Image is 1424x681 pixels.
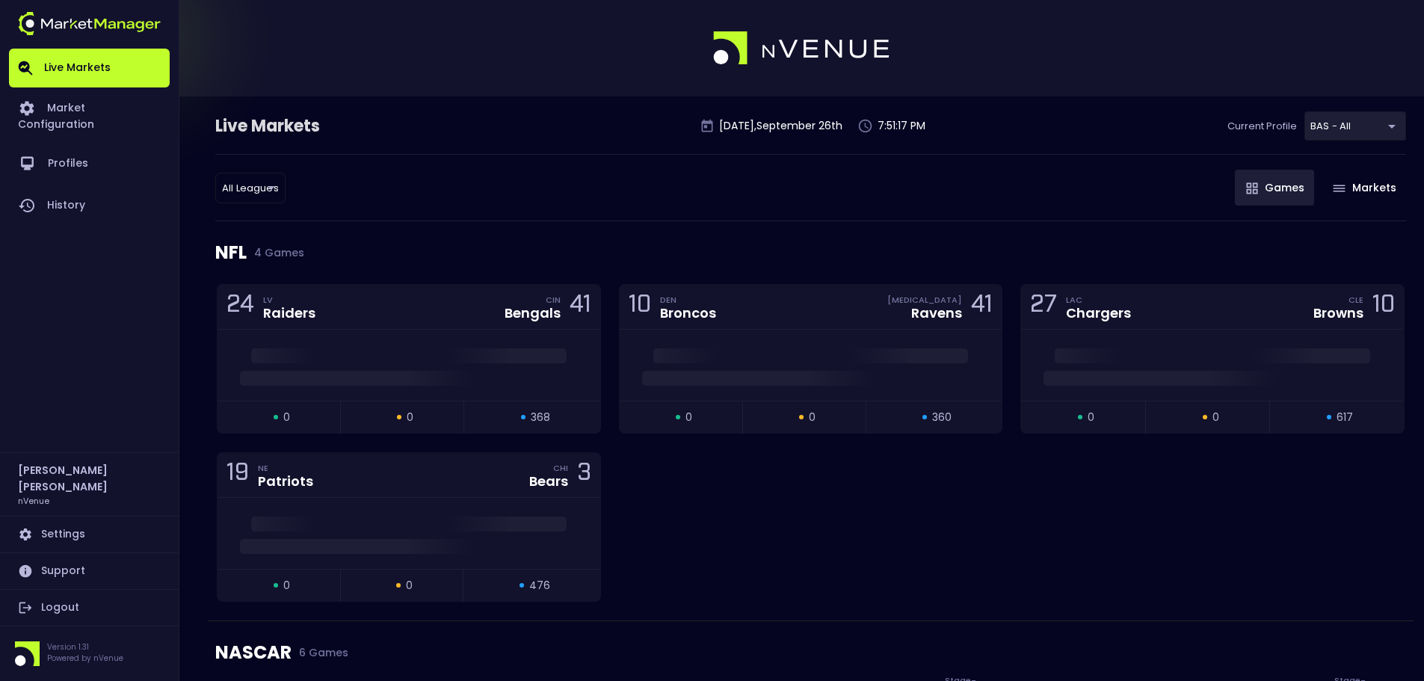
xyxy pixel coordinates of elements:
[226,461,249,489] div: 19
[1088,410,1094,425] span: 0
[660,306,716,320] div: Broncos
[9,590,170,626] a: Logout
[1337,410,1353,425] span: 617
[719,118,842,134] p: [DATE] , September 26 th
[685,410,692,425] span: 0
[9,517,170,552] a: Settings
[505,306,561,320] div: Bengals
[660,294,716,306] div: DEN
[18,462,161,495] h2: [PERSON_NAME] [PERSON_NAME]
[971,293,993,321] div: 41
[1333,185,1346,192] img: gameIcon
[226,293,254,321] div: 24
[215,114,398,138] div: Live Markets
[809,410,816,425] span: 0
[529,475,568,488] div: Bears
[258,475,313,488] div: Patriots
[1322,170,1406,206] button: Markets
[577,461,591,489] div: 3
[1030,293,1057,321] div: 27
[529,578,550,594] span: 476
[283,410,290,425] span: 0
[9,49,170,87] a: Live Markets
[406,578,413,594] span: 0
[1304,111,1406,141] div: BAS - All
[1313,306,1363,320] div: Browns
[247,247,304,259] span: 4 Games
[47,641,123,653] p: Version 1.31
[1235,170,1314,206] button: Games
[546,294,561,306] div: CIN
[263,306,315,320] div: Raiders
[629,293,651,321] div: 10
[283,578,290,594] span: 0
[9,553,170,589] a: Support
[531,410,550,425] span: 368
[1066,306,1131,320] div: Chargers
[932,410,952,425] span: 360
[9,185,170,227] a: History
[1227,119,1297,134] p: Current Profile
[570,293,591,321] div: 41
[215,221,1406,284] div: NFL
[1349,294,1363,306] div: CLE
[407,410,413,425] span: 0
[713,31,891,66] img: logo
[911,306,962,320] div: Ravens
[258,462,313,474] div: NE
[1212,410,1219,425] span: 0
[18,12,161,35] img: logo
[878,118,925,134] p: 7:51:17 PM
[263,294,315,306] div: LV
[18,495,49,506] h3: nVenue
[9,87,170,143] a: Market Configuration
[292,647,348,659] span: 6 Games
[1372,293,1395,321] div: 10
[9,143,170,185] a: Profiles
[1066,294,1131,306] div: LAC
[9,641,170,666] div: Version 1.31Powered by nVenue
[1246,182,1258,194] img: gameIcon
[47,653,123,664] p: Powered by nVenue
[215,173,286,203] div: BAS - All
[553,462,568,474] div: CHI
[887,294,962,306] div: [MEDICAL_DATA]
